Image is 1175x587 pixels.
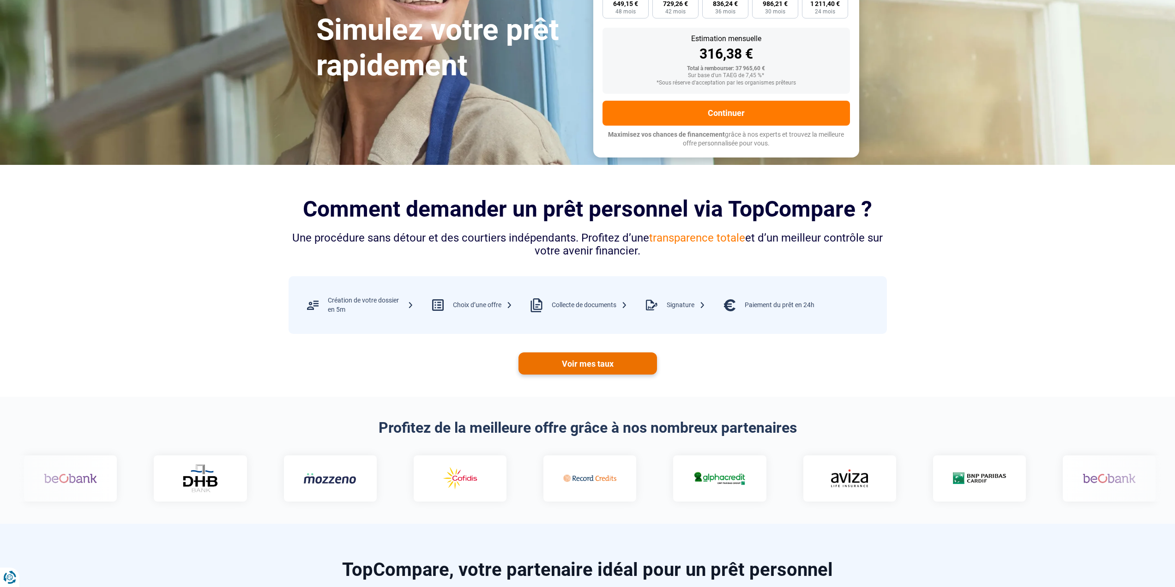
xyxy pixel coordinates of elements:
span: 48 mois [615,9,636,14]
img: Alphacredit [693,470,746,486]
img: DHB Bank [181,464,218,492]
span: 986,21 € [763,0,788,7]
div: Total à rembourser: 37 965,60 € [610,66,843,72]
img: Cofidis [433,465,486,492]
div: 316,38 € [610,47,843,61]
span: transparence totale [649,231,745,244]
span: 42 mois [665,9,686,14]
div: Sur base d'un TAEG de 7,45 %* [610,73,843,79]
img: Aviza [831,469,868,487]
p: grâce à nos experts et trouvez la meilleure offre personnalisée pour vous. [603,130,850,148]
img: Record credits [563,465,616,492]
span: 1 211,40 € [810,0,840,7]
div: Collecte de documents [552,301,627,310]
div: Signature [667,301,705,310]
div: *Sous réserve d'acceptation par les organismes prêteurs [610,80,843,86]
h1: Simulez votre prêt rapidement [316,12,582,84]
div: Estimation mensuelle [610,35,843,42]
div: Choix d’une offre [453,301,512,310]
div: Paiement du prêt en 24h [745,301,814,310]
h2: Profitez de la meilleure offre grâce à nos nombreux partenaires [289,419,887,436]
span: 836,24 € [713,0,738,7]
span: 729,26 € [663,0,688,7]
span: 649,15 € [613,0,638,7]
h2: Comment demander un prêt personnel via TopCompare ? [289,196,887,222]
span: 36 mois [715,9,735,14]
a: Voir mes taux [518,352,657,375]
img: Cardif [952,472,1005,484]
img: Mozzeno [303,472,356,484]
button: Continuer [603,101,850,126]
span: 30 mois [765,9,785,14]
div: Création de votre dossier en 5m [328,296,414,314]
span: 24 mois [815,9,835,14]
span: Maximisez vos chances de financement [608,131,725,138]
h2: TopCompare, votre partenaire idéal pour un prêt personnel [289,561,887,579]
div: Une procédure sans détour et des courtiers indépendants. Profitez d’une et d’un meilleur contrôle... [289,231,887,258]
